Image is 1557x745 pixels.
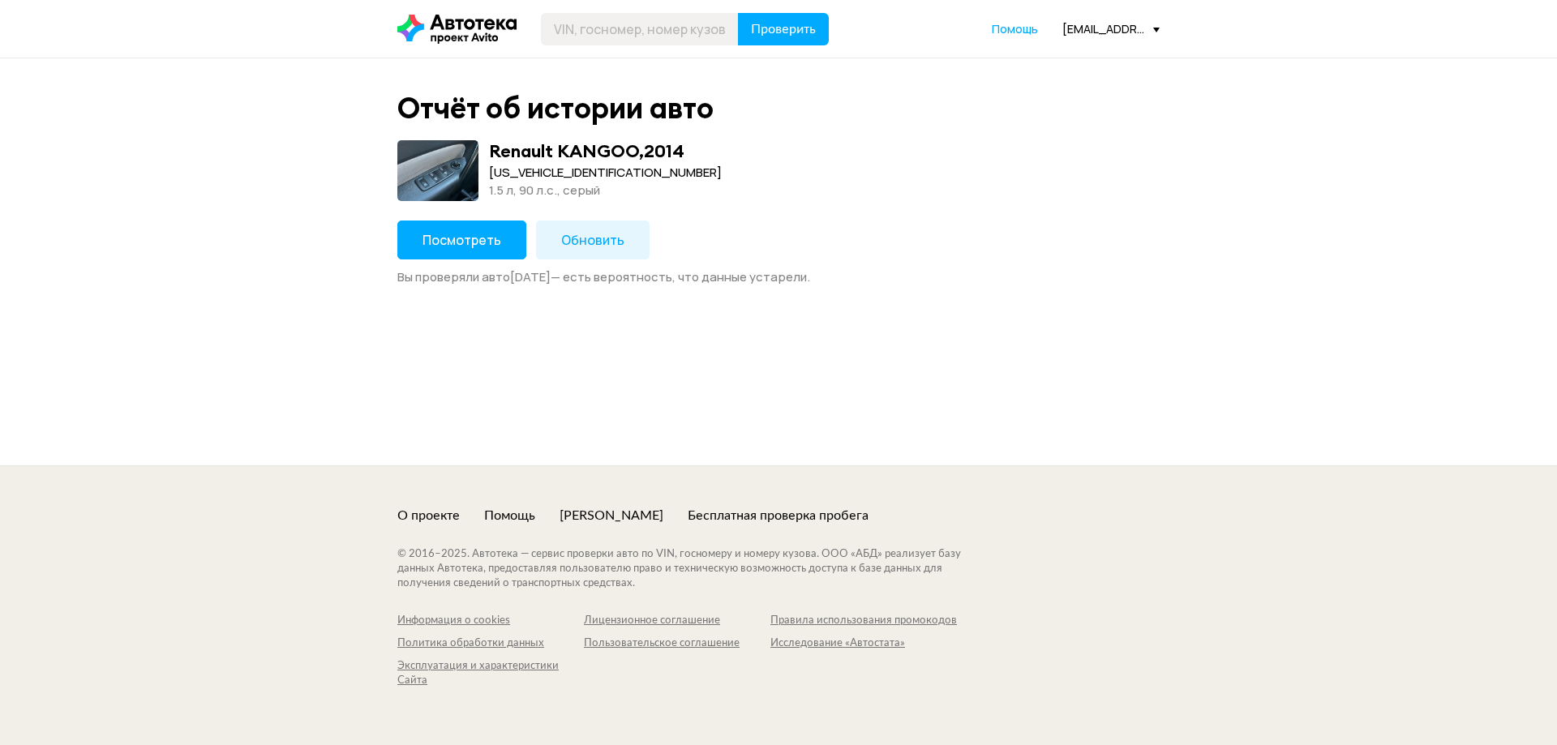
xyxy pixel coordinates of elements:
a: Политика обработки данных [397,636,584,651]
a: Бесплатная проверка пробега [688,507,869,524]
a: [PERSON_NAME] [560,507,663,524]
div: [EMAIL_ADDRESS][DOMAIN_NAME] [1062,21,1160,36]
a: Правила использования промокодов [770,614,957,628]
div: 1.5 л, 90 л.c., серый [489,182,722,199]
button: Проверить [738,13,829,45]
a: Информация о cookies [397,614,584,628]
span: Посмотреть [422,231,501,249]
input: VIN, госномер, номер кузова [541,13,739,45]
a: О проекте [397,507,460,524]
button: Обновить [536,221,650,259]
a: Лицензионное соглашение [584,614,770,628]
div: Вы проверяли авто [DATE] — есть вероятность, что данные устарели. [397,269,1160,285]
a: Помощь [484,507,535,524]
a: Эксплуатация и характеристики Сайта [397,659,584,688]
button: Посмотреть [397,221,526,259]
span: Обновить [561,231,624,249]
a: Пользовательское соглашение [584,636,770,651]
div: Отчёт об истории авто [397,91,714,126]
div: [US_VEHICLE_IDENTIFICATION_NUMBER] [489,164,722,182]
a: Исследование «Автостата» [770,636,957,651]
span: Проверить [751,23,816,36]
span: Помощь [992,21,1038,36]
a: Помощь [992,21,1038,37]
div: © 2016– 2025 . Автотека — сервис проверки авто по VIN, госномеру и номеру кузова. ООО «АБД» реали... [397,547,993,591]
div: Renault KANGOO , 2014 [489,140,684,161]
